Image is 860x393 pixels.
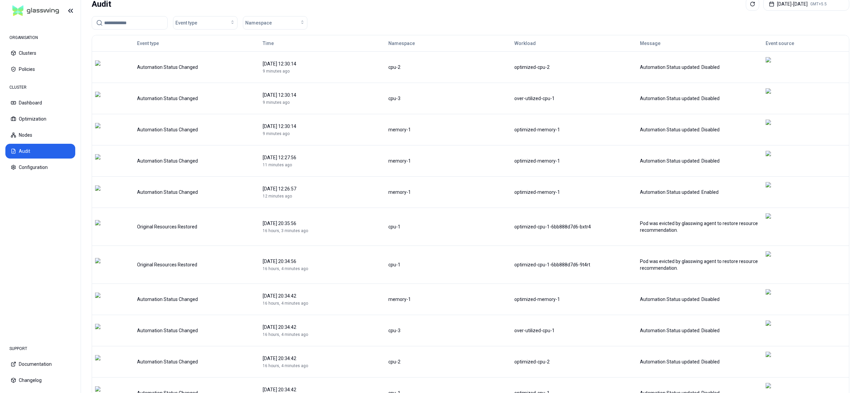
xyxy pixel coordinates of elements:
img: glasswing [766,57,776,77]
span: 16 hours, 4 minutes ago [263,363,308,368]
img: info [95,154,103,168]
span: 9 minutes ago [263,100,290,105]
div: Automation Status updated: Disabled [640,158,760,164]
div: Automation Status Changed [137,126,257,133]
img: info [95,92,103,105]
button: Time [263,37,274,50]
img: glasswing [766,120,776,140]
div: Automation Status updated: Enabled [640,189,760,195]
img: info [95,60,103,74]
span: Event type [175,19,197,26]
div: over-utilized-cpu-1 [514,95,634,102]
div: optimized-cpu-2 [514,358,634,365]
button: Event type [137,37,159,50]
div: [DATE] 12:30:14 [263,60,382,67]
div: memory-1 [388,189,508,195]
button: Dashboard [5,95,75,110]
img: glasswing [766,289,776,309]
span: 11 minutes ago [263,163,292,167]
div: Automation Status updated: Disabled [640,327,760,334]
span: 16 hours, 3 minutes ago [263,228,308,233]
div: [DATE] 20:34:42 [263,324,382,331]
span: 9 minutes ago [263,69,290,74]
img: glasswing [766,182,776,202]
div: Pod was evicted by glasswing agent to restore resource recommendation. [640,258,760,271]
div: CLUSTER [5,81,75,94]
img: glasswing [766,151,776,171]
span: 16 hours, 4 minutes ago [263,266,308,271]
div: Automation Status updated: Disabled [640,64,760,71]
button: Event source [766,37,794,50]
div: Automation Status updated: Disabled [640,358,760,365]
button: Message [640,37,660,50]
span: GMT+5.5 [810,1,827,7]
span: 16 hours, 4 minutes ago [263,332,308,337]
img: glasswing [766,88,776,108]
img: info [95,324,103,337]
button: Documentation [5,357,75,372]
div: [DATE] 12:26:57 [263,185,382,192]
img: info [95,185,103,199]
img: glasswing [766,320,776,341]
div: Automation Status updated: Disabled [640,296,760,303]
div: over-utilized-cpu-1 [514,327,634,334]
div: cpu-3 [388,95,508,102]
img: info [95,293,103,306]
img: info [95,355,103,368]
button: Changelog [5,373,75,388]
div: Automation Status updated: Disabled [640,126,760,133]
div: optimized-cpu-2 [514,64,634,71]
div: memory-1 [388,296,508,303]
div: [DATE] 20:34:42 [263,386,382,393]
div: cpu-3 [388,327,508,334]
div: [DATE] 20:35:56 [263,220,382,227]
div: memory-1 [388,158,508,164]
div: Automation Status Changed [137,64,257,71]
div: Automation Status Changed [137,158,257,164]
div: [DATE] 12:30:14 [263,123,382,130]
div: memory-1 [388,126,508,133]
div: optimized-memory-1 [514,126,634,133]
div: [DATE] 12:27:56 [263,154,382,161]
div: Automation Status Changed [137,296,257,303]
button: Workload [514,37,536,50]
div: [DATE] 20:34:42 [263,293,382,299]
img: info [95,123,103,136]
div: cpu-1 [388,261,508,268]
img: kubernetes [766,213,776,240]
div: Automation Status Changed [137,327,257,334]
div: optimized-cpu-1-6bb888d7d6-bxtr4 [514,223,634,230]
button: Namespace [243,16,307,30]
img: info [95,220,103,233]
div: optimized-memory-1 [514,189,634,195]
button: Audit [5,144,75,159]
div: cpu-1 [388,223,508,230]
div: ORGANISATION [5,31,75,44]
button: Clusters [5,46,75,60]
div: Automation Status Changed [137,189,257,195]
button: Namespace [388,37,415,50]
span: 9 minutes ago [263,131,290,136]
button: Optimization [5,112,75,126]
button: Event type [173,16,238,30]
div: Pod was evicted by glasswing agent to restore resource recommendation. [640,220,760,233]
div: Original Resources Restored [137,223,257,230]
div: optimized-cpu-1-6bb888d7d6-9t4rt [514,261,634,268]
span: 12 minutes ago [263,194,292,199]
div: optimized-memory-1 [514,296,634,303]
span: 16 hours, 4 minutes ago [263,301,308,306]
div: Original Resources Restored [137,261,257,268]
div: optimized-memory-1 [514,158,634,164]
button: Nodes [5,128,75,142]
div: Automation Status Changed [137,358,257,365]
div: Automation Status Changed [137,95,257,102]
span: Namespace [245,19,272,26]
div: [DATE] 20:34:56 [263,258,382,265]
div: cpu-2 [388,64,508,71]
div: [DATE] 20:34:42 [263,355,382,362]
div: Automation Status updated: Disabled [640,95,760,102]
div: [DATE] 12:30:14 [263,92,382,98]
img: info [95,258,103,271]
button: Configuration [5,160,75,175]
button: Policies [5,62,75,77]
